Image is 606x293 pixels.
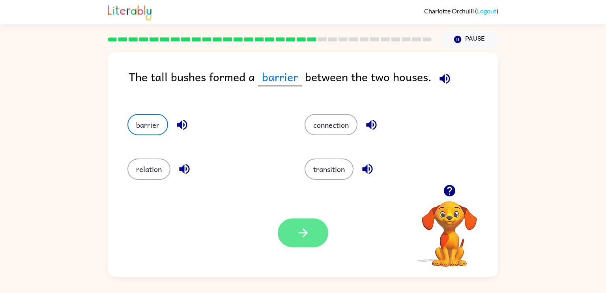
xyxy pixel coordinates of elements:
span: barrier [258,68,302,86]
button: Pause [441,30,498,49]
div: The tall bushes formed a between the two houses. [129,68,498,98]
img: Literably [108,3,151,21]
div: ( ) [424,7,498,15]
span: Charlotte Orchulli [424,7,475,15]
button: relation [127,159,170,180]
button: connection [305,114,357,135]
button: transition [305,159,353,180]
button: barrier [127,114,168,135]
a: Logout [477,7,496,15]
video: Your browser must support playing .mp4 files to use Literably. Please try using another browser. [410,189,489,268]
